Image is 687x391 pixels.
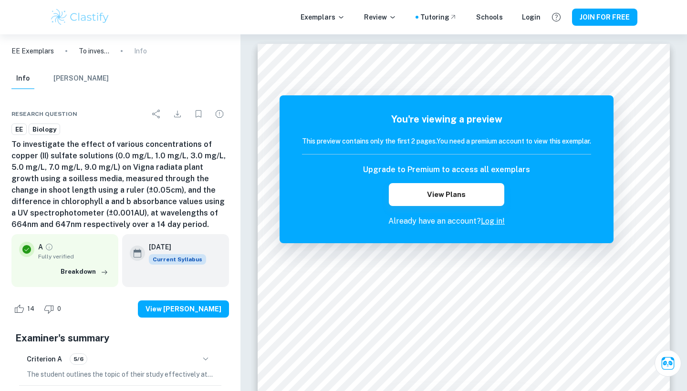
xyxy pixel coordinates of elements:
[38,242,43,252] p: A
[302,112,591,126] h5: You're viewing a preview
[364,12,396,22] p: Review
[15,331,225,345] h5: Examiner's summary
[210,104,229,123] div: Report issue
[189,104,208,123] div: Bookmark
[27,354,62,364] h6: Criterion A
[134,46,147,56] p: Info
[655,350,681,377] button: Ask Clai
[548,9,564,25] button: Help and Feedback
[302,136,591,146] h6: This preview contains only the first 2 pages. You need a premium account to view this exemplar.
[522,12,541,22] a: Login
[420,12,457,22] a: Tutoring
[42,301,66,317] div: Dislike
[11,301,40,317] div: Like
[301,12,345,22] p: Exemplars
[45,243,53,251] a: Grade fully verified
[149,254,206,265] span: Current Syllabus
[11,46,54,56] a: EE Exemplars
[302,216,591,227] p: Already have an account?
[27,369,214,380] p: The student outlines the topic of their study effectively at the beginning of the essay, clearly ...
[50,8,110,27] img: Clastify logo
[53,68,109,89] button: [PERSON_NAME]
[363,164,530,175] h6: Upgrade to Premium to access all exemplars
[38,252,111,261] span: Fully verified
[389,183,504,206] button: View Plans
[11,139,229,230] h6: To investigate the effect of various concentrations of copper (II) sulfate solutions (0.0 mg/L, 1...
[11,110,77,118] span: Research question
[12,125,26,134] span: EE
[149,254,206,265] div: This exemplar is based on the current syllabus. Feel free to refer to it for inspiration/ideas wh...
[29,123,60,135] a: Biology
[29,125,60,134] span: Biology
[149,242,198,252] h6: [DATE]
[572,9,637,26] button: JOIN FOR FREE
[11,68,34,89] button: Info
[168,104,187,123] div: Download
[11,123,27,135] a: EE
[22,304,40,314] span: 14
[138,300,229,318] button: View [PERSON_NAME]
[147,104,166,123] div: Share
[70,355,87,363] span: 5/6
[476,12,503,22] a: Schools
[52,304,66,314] span: 0
[79,46,109,56] p: To investigate the effect of various concentrations of copper (II) sulfate solutions (0.0 mg/L, 1...
[58,265,111,279] button: Breakdown
[481,216,505,226] a: Log in!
